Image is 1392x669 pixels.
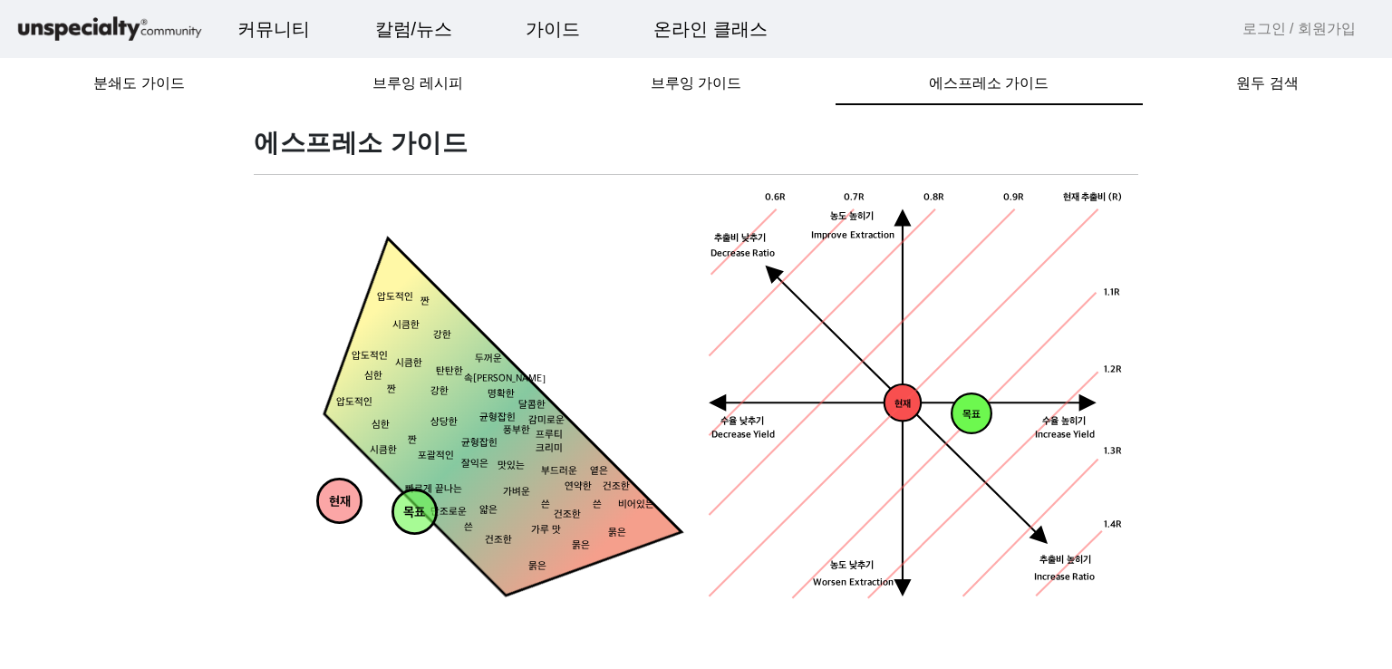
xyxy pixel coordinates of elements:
[572,540,590,552] tspan: 묽은
[488,389,515,401] tspan: 명확한
[541,466,577,478] tspan: 부드러운
[536,430,563,441] tspan: 프루티
[336,396,372,408] tspan: 압도적인
[618,499,654,510] tspan: 비어있는
[1104,445,1122,457] tspan: 1.3R
[528,414,565,426] tspan: 감미로운
[93,76,184,91] span: 분쇄도 가이드
[464,373,546,385] tspan: 속[PERSON_NAME]
[392,319,420,331] tspan: 시큼한
[603,481,630,493] tspan: 건조한
[485,535,512,547] tspan: 건조한
[590,466,608,478] tspan: 옅은
[430,417,458,429] tspan: 상당한
[5,540,120,586] a: 홈
[120,540,234,586] a: 대화
[565,481,592,493] tspan: 연약한
[475,353,502,364] tspan: 두꺼운
[894,398,911,410] tspan: 현재
[479,504,498,516] tspan: 얇은
[830,560,874,572] tspan: 농도 낮추기
[418,451,454,462] tspan: 포괄적인
[166,568,188,583] span: 대화
[554,509,581,521] tspan: 건조한
[608,527,626,538] tspan: 묽은
[1104,519,1122,531] tspan: 1.4R
[430,386,449,398] tspan: 강한
[1104,364,1122,376] tspan: 1.2R
[372,76,463,91] span: 브루잉 레시피
[408,435,417,447] tspan: 짠
[372,420,390,431] tspan: 심한
[714,232,766,244] tspan: 추출비 낮추기
[364,371,382,383] tspan: 심한
[479,412,516,423] tspan: 균형잡힌
[57,567,68,582] span: 홈
[436,365,463,377] tspan: 탄탄한
[254,127,1138,160] h1: 에스프레소 가이드
[461,458,488,470] tspan: 잘익은
[593,499,602,510] tspan: 쓴
[405,483,462,495] tspan: 빠르게 끝나는
[1063,191,1122,203] tspan: 현재 추출비 (R)
[464,522,473,534] tspan: 쓴
[710,247,776,259] tspan: Decrease Ratio
[361,5,468,53] a: 칼럼/뉴스
[639,5,782,53] a: 온라인 클래스
[923,191,944,203] tspan: 0.8R
[461,437,498,449] tspan: 균형잡힌
[498,461,525,472] tspan: 맛있는
[395,358,422,370] tspan: 시큼한
[1104,286,1120,298] tspan: 1.1R
[1034,571,1096,583] tspan: Increase Ratio
[430,507,467,519] tspan: 단조로운
[1042,415,1086,427] tspan: 수율 높히기
[223,5,324,53] a: 커뮤니티
[962,408,981,420] tspan: 목표
[387,383,396,395] tspan: 짠
[811,230,894,242] tspan: Improve Extraction
[1003,191,1024,203] tspan: 0.9R
[813,577,894,589] tspan: Worsen Extraction
[14,14,205,45] img: logo
[1035,429,1096,441] tspan: Increase Yield
[528,560,546,572] tspan: 묽은
[503,424,530,436] tspan: 풍부한
[403,506,425,521] tspan: 목표
[929,76,1049,91] span: 에스프레소 가이드
[830,211,874,223] tspan: 농도 높히기
[844,191,865,203] tspan: 0.7R
[511,5,594,53] a: 가이드
[280,567,302,582] span: 설정
[1242,18,1356,40] a: 로그인 / 회원가입
[370,445,397,457] tspan: 시큼한
[531,525,561,537] tspan: 가루 맛
[765,191,786,203] tspan: 0.6R
[329,495,351,510] tspan: 현재
[518,399,546,411] tspan: 달콤한
[420,296,430,308] tspan: 짠
[536,442,563,454] tspan: 크리미
[352,350,388,362] tspan: 압도적인
[541,499,550,510] tspan: 쓴
[711,429,776,441] tspan: Decrease Yield
[433,330,451,342] tspan: 강한
[720,415,764,427] tspan: 수율 낮추기
[377,291,413,303] tspan: 압도적인
[651,76,741,91] span: 브루잉 가이드
[1039,554,1091,566] tspan: 추출비 높히기
[234,540,348,586] a: 설정
[503,486,530,498] tspan: 가벼운
[1236,76,1298,91] span: 원두 검색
